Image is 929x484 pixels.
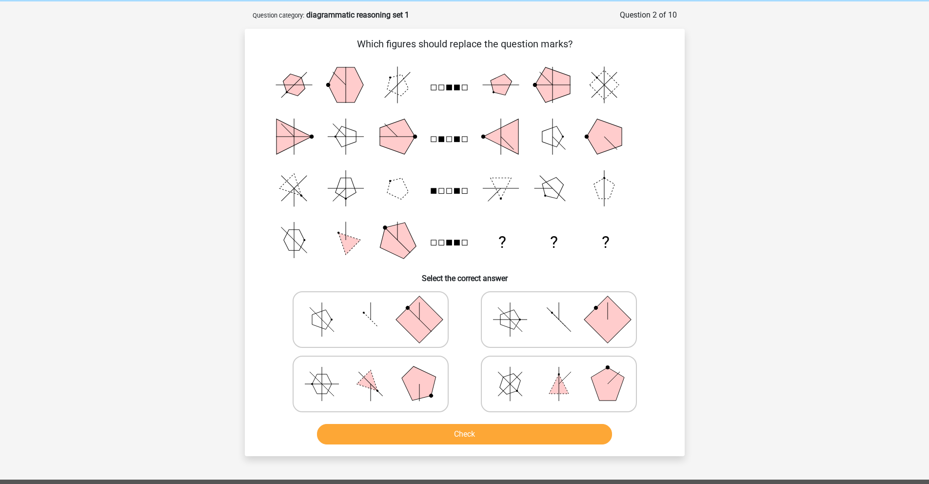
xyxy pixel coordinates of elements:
strong: diagrammatic reasoning set 1 [306,10,409,20]
text: ? [498,233,506,252]
text: ? [602,233,610,252]
div: Question 2 of 10 [620,9,677,21]
p: Which figures should replace the question marks? [260,37,669,51]
text: ? [550,233,557,252]
small: Question category: [253,12,304,19]
h6: Select the correct answer [260,266,669,283]
button: Check [317,424,612,444]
